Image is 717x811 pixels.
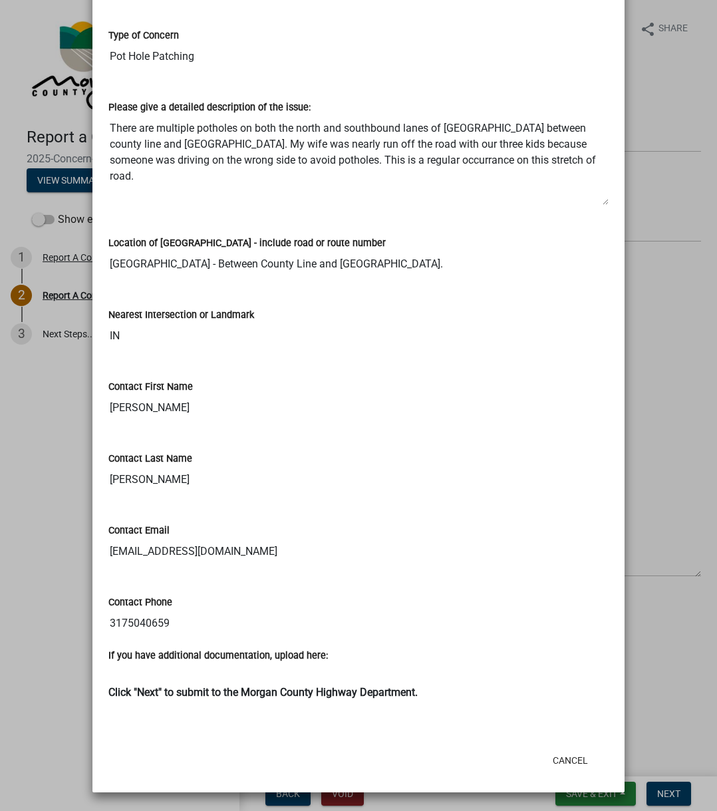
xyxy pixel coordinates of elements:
label: Contact Phone [108,598,172,607]
label: Nearest Intersection or Landmark [108,311,254,320]
label: Contact Last Name [108,454,192,464]
textarea: There are multiple potholes on both the north and southbound lanes of [GEOGRAPHIC_DATA] between c... [108,115,609,206]
label: If you have additional documentation, upload here: [108,651,328,661]
button: Cancel [542,748,599,772]
strong: Click "Next" to submit to the Morgan County Highway Department. [108,686,418,699]
label: Please give a detailed description of the issue: [108,103,311,112]
label: Type of Concern [108,31,179,41]
label: Contact Email [108,526,170,536]
label: Contact First Name [108,383,193,392]
label: Location of [GEOGRAPHIC_DATA] - include road or route number [108,239,386,248]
